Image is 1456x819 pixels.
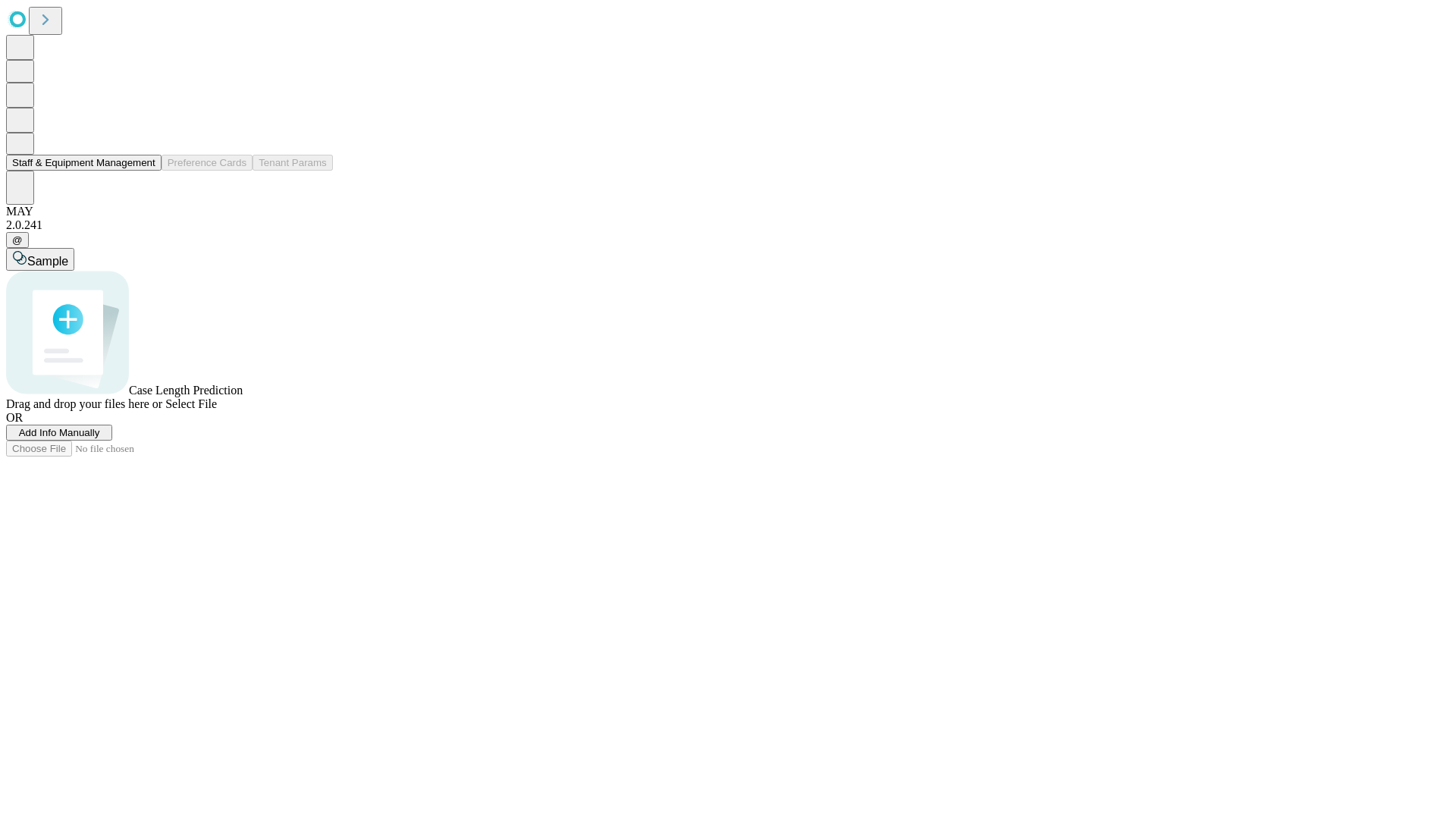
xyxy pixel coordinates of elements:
span: Case Length Prediction [129,384,243,397]
button: Add Info Manually [6,425,112,441]
span: @ [12,234,23,246]
span: OR [6,411,23,424]
span: Select File [165,397,217,410]
span: Sample [27,255,68,268]
button: Tenant Params [253,155,333,171]
button: Preference Cards [162,155,253,171]
div: MAY [6,205,1450,218]
button: Staff & Equipment Management [6,155,162,171]
span: Drag and drop your files here or [6,397,162,410]
div: 2.0.241 [6,218,1450,232]
button: @ [6,232,29,248]
button: Sample [6,248,74,271]
span: Add Info Manually [19,427,100,438]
